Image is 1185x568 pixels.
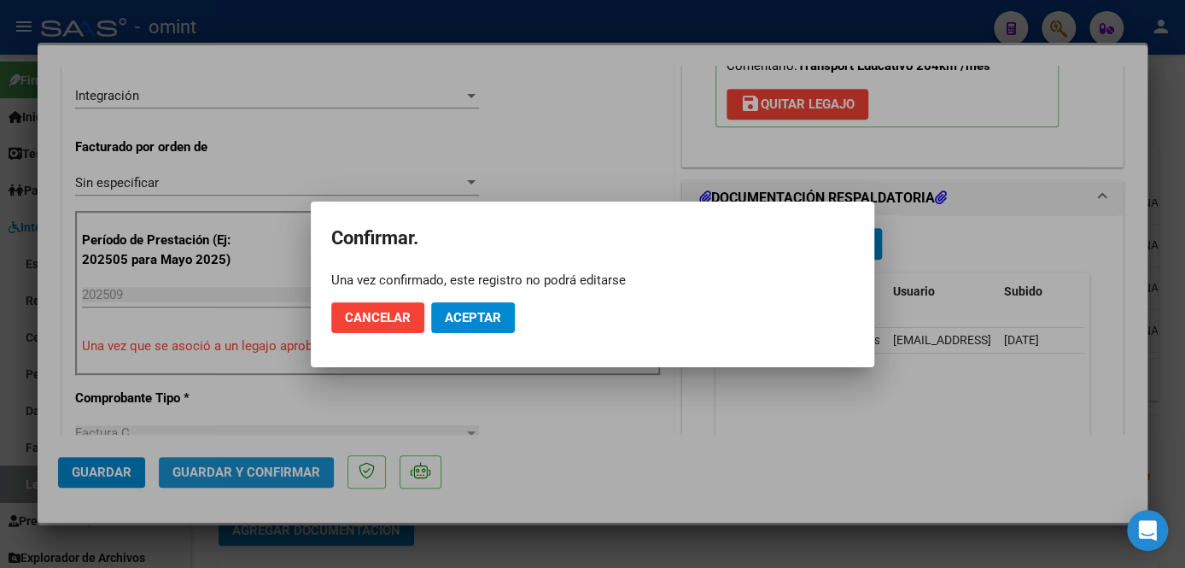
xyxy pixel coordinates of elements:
div: Open Intercom Messenger [1127,510,1168,551]
span: Cancelar [345,310,411,325]
h2: Confirmar. [331,222,854,255]
span: Aceptar [445,310,501,325]
button: Cancelar [331,302,424,333]
button: Aceptar [431,302,515,333]
div: Una vez confirmado, este registro no podrá editarse [331,272,854,289]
